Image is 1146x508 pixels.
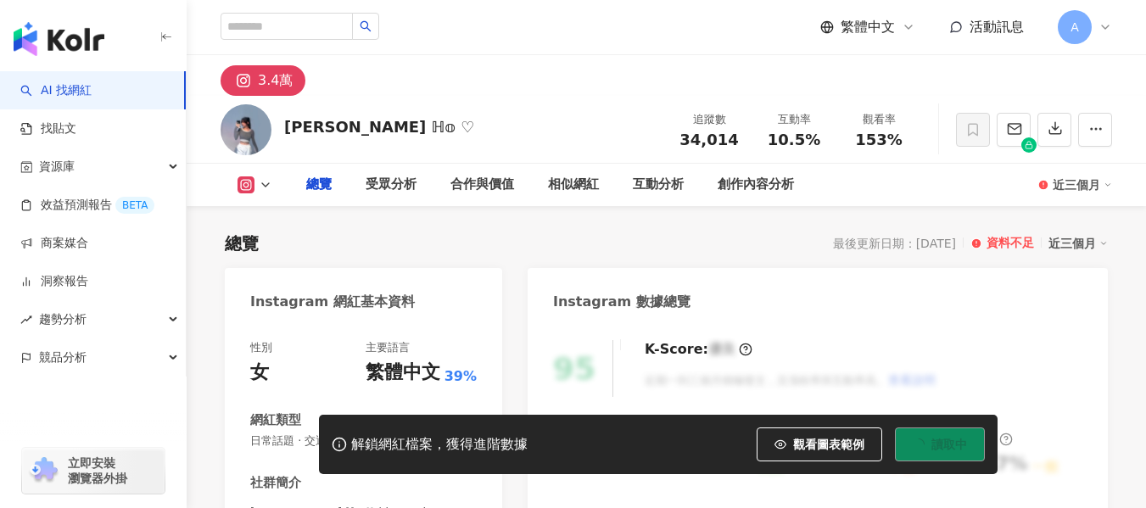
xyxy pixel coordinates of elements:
[20,273,88,290] a: 洞察報告
[250,293,415,311] div: Instagram 網紅基本資料
[39,300,87,338] span: 趨勢分析
[20,235,88,252] a: 商案媒合
[762,111,826,128] div: 互動率
[1048,232,1108,254] div: 近三個月
[855,131,903,148] span: 153%
[847,111,911,128] div: 觀看率
[833,237,956,250] div: 最後更新日期：[DATE]
[39,338,87,377] span: 競品分析
[250,340,272,355] div: 性別
[221,65,305,96] button: 3.4萬
[351,436,528,454] div: 解鎖網紅檔案，獲得進階數據
[284,116,474,137] div: [PERSON_NAME] ℍ𝕠 ♡
[27,457,60,484] img: chrome extension
[22,448,165,494] a: chrome extension立即安裝 瀏覽器外掛
[250,411,301,429] div: 網紅類型
[366,175,416,195] div: 受眾分析
[679,131,738,148] span: 34,014
[645,340,752,359] div: K-Score :
[757,427,882,461] button: 觀看圖表範例
[895,427,985,461] button: 讀取中
[633,175,684,195] div: 互動分析
[768,131,820,148] span: 10.5%
[970,19,1024,35] span: 活動訊息
[793,438,864,451] span: 觀看圖表範例
[68,455,127,486] span: 立即安裝 瀏覽器外掛
[677,111,741,128] div: 追蹤數
[20,197,154,214] a: 效益預測報告BETA
[366,340,410,355] div: 主要語言
[14,22,104,56] img: logo
[250,360,269,386] div: 女
[306,175,332,195] div: 總覽
[39,148,75,186] span: 資源庫
[718,175,794,195] div: 創作內容分析
[250,474,301,492] div: 社群簡介
[20,314,32,326] span: rise
[548,175,599,195] div: 相似網紅
[1053,171,1112,198] div: 近三個月
[221,104,271,155] img: KOL Avatar
[225,232,259,255] div: 總覽
[841,18,895,36] span: 繁體中文
[366,360,440,386] div: 繁體中文
[444,367,477,386] span: 39%
[258,69,293,92] div: 3.4萬
[1071,18,1079,36] span: A
[20,82,92,99] a: searchAI 找網紅
[987,235,1034,252] div: 資料不足
[20,120,76,137] a: 找貼文
[360,20,372,32] span: search
[553,293,690,311] div: Instagram 數據總覽
[450,175,514,195] div: 合作與價值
